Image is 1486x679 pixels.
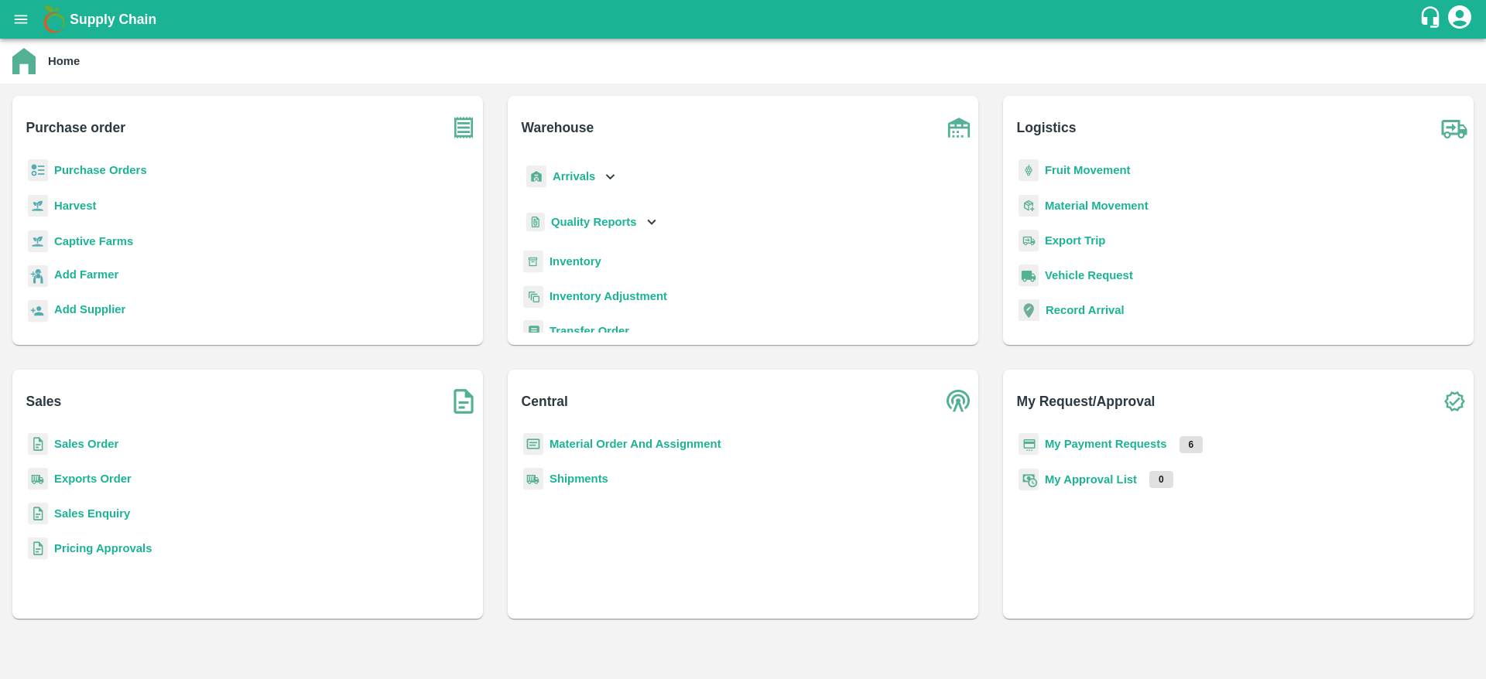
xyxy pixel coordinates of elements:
[54,266,118,287] a: Add Farmer
[28,468,48,490] img: shipments
[1045,473,1137,486] a: My Approval List
[1419,5,1446,33] div: customer-support
[1045,269,1133,281] a: Vehicle Request
[28,433,48,456] img: sales
[1045,438,1167,450] a: My Payment Requests
[26,117,125,138] b: Purchase order
[550,325,629,337] a: Transfer Order
[54,473,132,485] a: Exports Order
[54,507,130,520] a: Sales Enquiry
[523,433,543,456] img: centralMaterial
[1149,471,1173,488] p: 0
[550,473,608,485] a: Shipments
[1446,3,1474,36] div: account of current user
[1017,391,1156,412] b: My Request/Approval
[28,503,48,525] img: sales
[940,382,978,421] img: central
[526,165,546,188] img: whArrival
[523,468,543,490] img: shipments
[1019,264,1039,287] img: vehicle
[28,159,48,182] img: reciept
[522,117,594,138] b: Warehouse
[28,265,48,288] img: farmer
[54,301,125,322] a: Add Supplier
[28,300,48,322] img: supplier
[523,320,543,343] img: whTransfer
[28,194,48,217] img: harvest
[1019,159,1039,182] img: fruit
[550,290,667,302] a: Inventory Adjustment
[553,170,595,183] b: Arrivals
[70,12,156,27] b: Supply Chain
[526,213,545,232] img: qualityReport
[1435,108,1474,147] img: truck
[1046,304,1125,316] a: Record Arrival
[1019,299,1039,321] img: recordArrival
[54,164,147,176] a: Purchase Orders
[1045,164,1131,176] a: Fruit Movement
[54,235,133,247] a: Captive Farms
[54,438,118,450] a: Sales Order
[12,48,36,74] img: home
[1435,382,1474,421] img: check
[1045,234,1105,247] a: Export Trip
[1019,433,1039,456] img: payment
[54,542,152,554] a: Pricing Approvals
[48,55,80,67] b: Home
[523,251,543,273] img: whInventory
[1019,194,1039,217] img: material
[54,303,125,316] b: Add Supplier
[522,391,568,412] b: Central
[940,108,978,147] img: warehouse
[551,216,637,228] b: Quality Reports
[1045,200,1149,212] a: Material Movement
[28,230,48,253] img: harvest
[39,4,70,35] img: logo
[444,108,483,147] img: purchase
[1017,117,1077,138] b: Logistics
[1180,436,1204,453] p: 6
[523,206,660,238] div: Quality Reports
[26,391,62,412] b: Sales
[1019,468,1039,491] img: approval
[28,537,48,560] img: sales
[444,382,483,421] img: soSales
[550,438,721,450] a: Material Order And Assignment
[54,200,96,212] a: Harvest
[3,2,39,37] button: open drawer
[523,285,543,308] img: inventory
[70,9,1419,30] a: Supply Chain
[54,268,118,281] b: Add Farmer
[1019,230,1039,252] img: delivery
[523,159,619,194] div: Arrivals
[550,255,601,268] a: Inventory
